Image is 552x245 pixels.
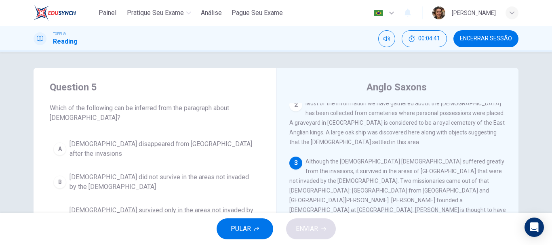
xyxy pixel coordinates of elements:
img: EduSynch logo [34,5,76,21]
div: 3 [289,157,302,170]
button: Pratique seu exame [124,6,194,20]
span: Painel [99,8,116,18]
div: [PERSON_NAME] [452,8,496,18]
span: TOEFL® [53,31,66,37]
h4: Question 5 [50,81,260,94]
div: B [53,176,66,188]
span: Encerrar Sessão [460,36,512,42]
h1: Reading [53,37,78,46]
img: Profile picture [432,6,445,19]
div: 2 [289,98,302,111]
button: Pague Seu Exame [228,6,286,20]
h4: Anglo Saxons [367,81,427,94]
img: pt [373,10,383,16]
div: Open Intercom Messenger [525,218,544,237]
span: Pratique seu exame [127,8,184,18]
span: [DEMOGRAPHIC_DATA] survived only in the areas not invaded by the [DEMOGRAPHIC_DATA], but moved to... [70,205,256,235]
button: Análise [198,6,225,20]
span: Most of the information we have gathered about the [DEMOGRAPHIC_DATA] has been collected from cem... [289,100,505,145]
span: Pague Seu Exame [232,8,283,18]
button: C[DEMOGRAPHIC_DATA] survived only in the areas not invaded by the [DEMOGRAPHIC_DATA], but moved t... [50,202,260,238]
button: A[DEMOGRAPHIC_DATA] disappeared from [GEOGRAPHIC_DATA] after the invasions [50,136,260,162]
div: Silenciar [378,30,395,47]
span: [DEMOGRAPHIC_DATA] disappeared from [GEOGRAPHIC_DATA] after the invasions [70,139,256,159]
div: A [53,142,66,155]
span: PULAR [231,223,251,235]
button: 00:04:41 [402,30,447,47]
span: 00:04:41 [418,36,440,42]
span: [DEMOGRAPHIC_DATA] did not survive in the areas not invaded by the [DEMOGRAPHIC_DATA] [70,172,256,192]
span: Which of the following can be inferred from the paragraph about [DEMOGRAPHIC_DATA]? [50,103,260,123]
button: Painel [95,6,120,20]
div: Esconder [402,30,447,47]
button: PULAR [217,218,273,239]
button: B[DEMOGRAPHIC_DATA] did not survive in the areas not invaded by the [DEMOGRAPHIC_DATA] [50,169,260,195]
a: EduSynch logo [34,5,95,21]
button: Encerrar Sessão [453,30,518,47]
span: Análise [201,8,222,18]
